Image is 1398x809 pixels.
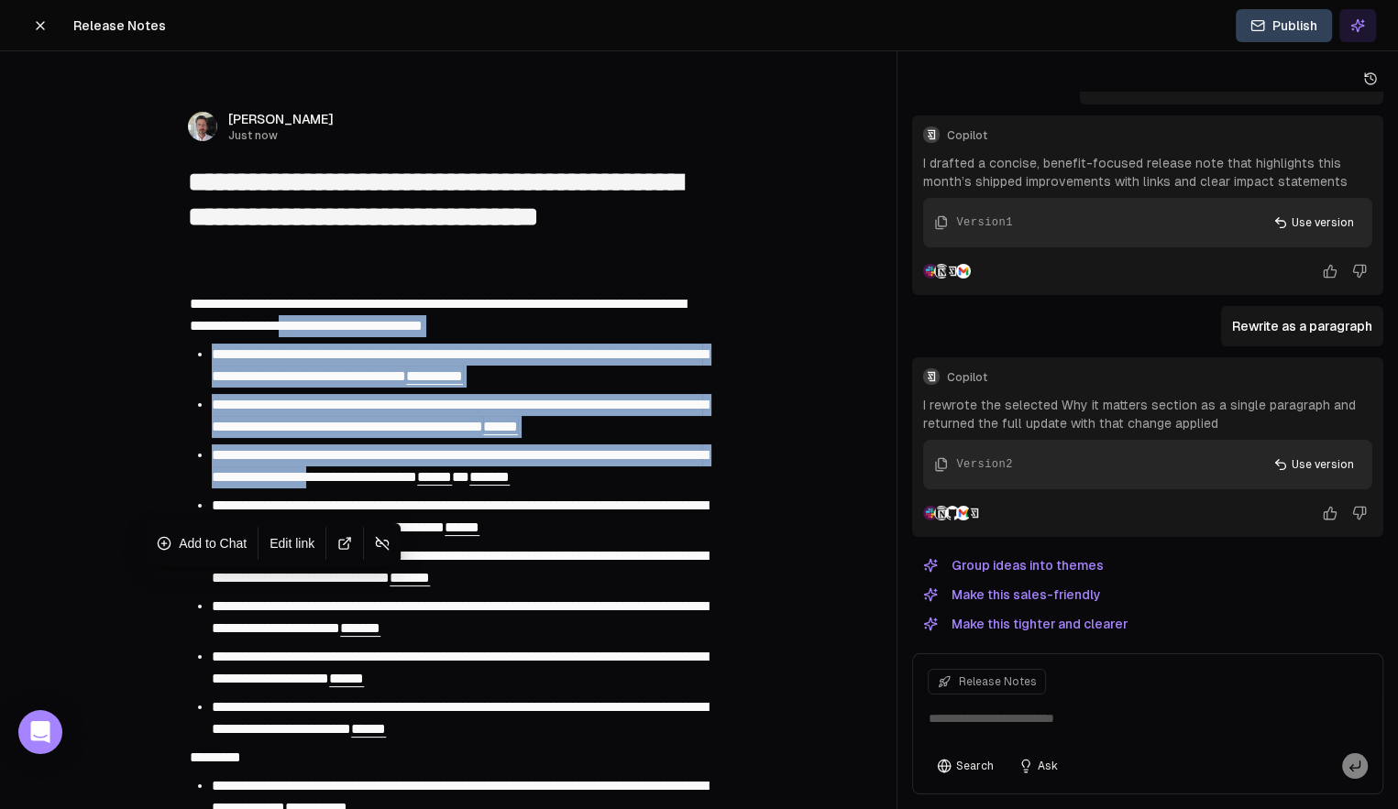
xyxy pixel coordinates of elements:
span: Copilot [947,370,1372,385]
img: Slack [923,506,938,520]
a: Open link in a new tab [330,530,359,556]
button: Ask [1009,753,1066,779]
p: Rewrite as a paragraph [1232,317,1372,335]
button: Group ideas into themes [912,554,1114,576]
img: Samepage [945,264,960,279]
span: [PERSON_NAME] [228,110,334,128]
img: Samepage [967,506,982,520]
div: Version 1 [956,214,1012,231]
img: Gmail [956,264,971,279]
p: I drafted a concise, benefit-focused release note that highlights this month’s shipped improvemen... [923,154,1372,191]
button: Make this tighter and clearer [912,613,1138,635]
img: GitHub [945,506,960,520]
button: Publish [1236,9,1332,42]
button: Use version [1262,451,1365,478]
img: Gmail [956,506,971,520]
button: Make this sales-friendly [912,584,1111,606]
button: Add to Chat [149,530,254,556]
button: Use version [1262,209,1365,236]
span: Release Notes [958,674,1036,689]
span: Add to Chat [179,534,247,552]
div: Open Intercom Messenger [18,710,62,754]
img: Notion [934,506,949,520]
img: Slack [923,264,938,279]
img: Notion [934,264,949,279]
p: I rewrote the selected Why it matters section as a single paragraph and returned the full update ... [923,396,1372,432]
span: Release Notes [73,16,166,35]
span: Copilot [947,128,1372,143]
button: Edit link [262,530,322,556]
div: Version 2 [956,456,1012,473]
span: Just now [228,128,334,143]
img: _image [188,112,217,141]
button: Search [928,753,1002,779]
